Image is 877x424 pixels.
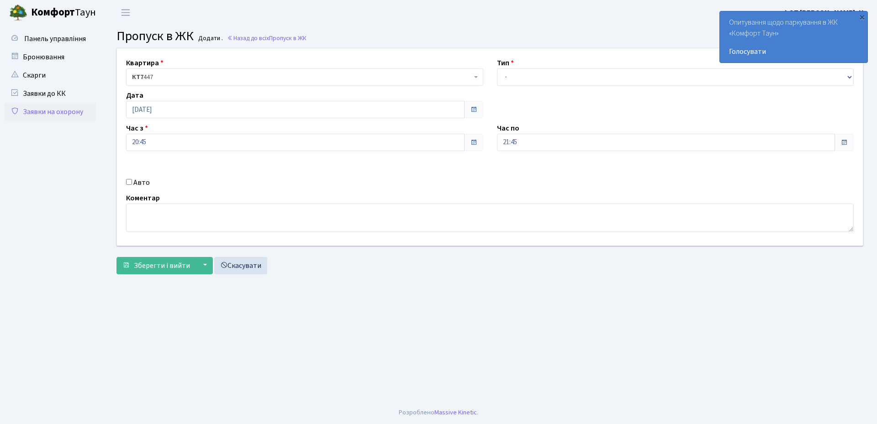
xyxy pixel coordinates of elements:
span: <b>КТ7</b>&nbsp;&nbsp;&nbsp;447 [126,68,483,86]
span: Зберегти і вийти [134,261,190,271]
button: Переключити навігацію [114,5,137,20]
a: Назад до всіхПропуск в ЖК [227,34,306,42]
a: Бронювання [5,48,96,66]
b: КТ7 [132,73,143,82]
a: Заявки на охорону [5,103,96,121]
a: Скасувати [214,257,267,274]
a: Голосувати [729,46,858,57]
span: <b>КТ7</b>&nbsp;&nbsp;&nbsp;447 [132,73,472,82]
span: Пропуск в ЖК [269,34,306,42]
label: Квартира [126,58,164,68]
a: Massive Kinetic [434,408,477,417]
b: ФОП [PERSON_NAME]. Н. [783,8,866,18]
a: Панель управління [5,30,96,48]
div: Опитування щодо паркування в ЖК «Комфорт Таун» [720,11,867,63]
label: Коментар [126,193,160,204]
span: Панель управління [24,34,86,44]
label: Час з [126,123,148,134]
span: Таун [31,5,96,21]
label: Дата [126,90,143,101]
label: Час по [497,123,519,134]
div: Розроблено . [399,408,478,418]
button: Зберегти і вийти [116,257,196,274]
a: ФОП [PERSON_NAME]. Н. [783,7,866,18]
label: Тип [497,58,514,68]
small: Додати . [196,35,223,42]
a: Заявки до КК [5,84,96,103]
label: Авто [133,177,150,188]
div: × [857,12,866,21]
b: Комфорт [31,5,75,20]
span: Пропуск в ЖК [116,27,194,45]
a: Скарги [5,66,96,84]
img: logo.png [9,4,27,22]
